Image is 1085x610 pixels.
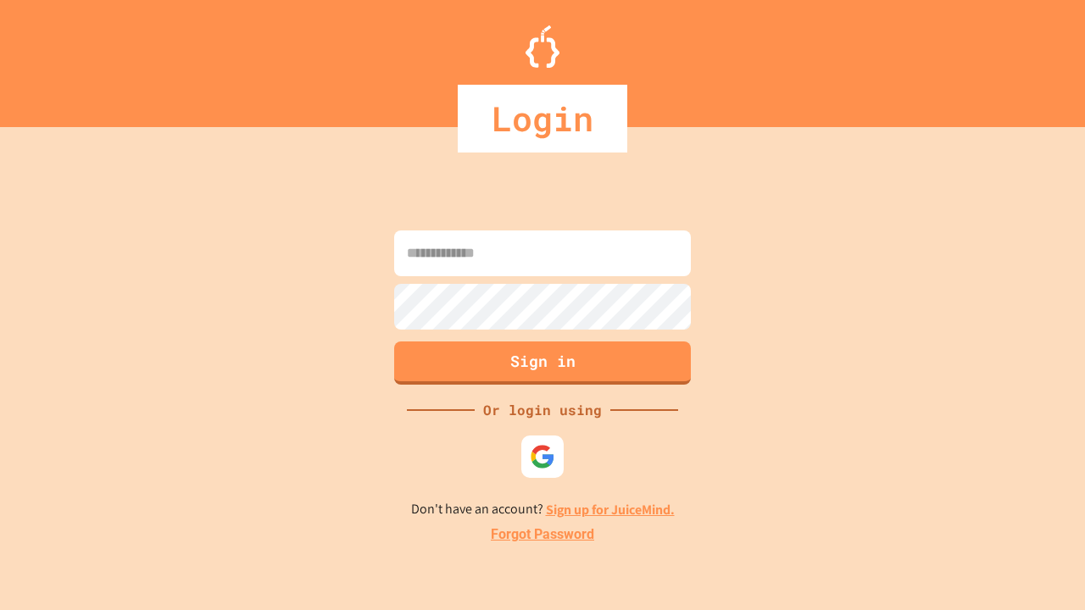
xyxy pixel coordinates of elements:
[944,469,1068,541] iframe: chat widget
[530,444,555,469] img: google-icon.svg
[1014,542,1068,593] iframe: chat widget
[546,501,675,518] a: Sign up for JuiceMind.
[458,85,627,152] div: Login
[411,499,675,520] p: Don't have an account?
[394,341,691,385] button: Sign in
[475,400,610,420] div: Or login using
[491,524,594,545] a: Forgot Password
[526,25,559,68] img: Logo.svg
